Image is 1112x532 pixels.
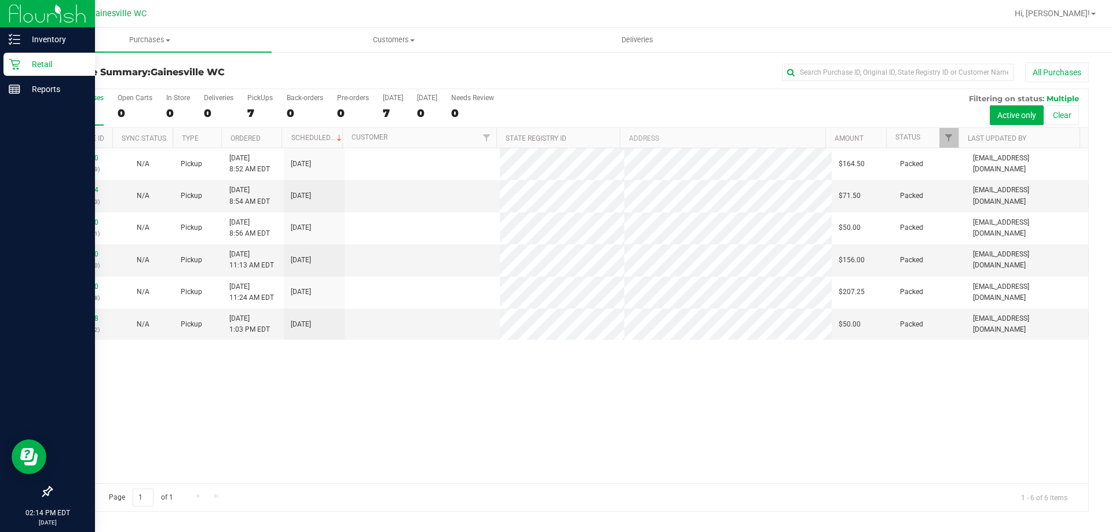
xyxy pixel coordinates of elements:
button: N/A [137,319,149,330]
span: $207.25 [839,287,865,298]
p: Reports [20,82,90,96]
div: Needs Review [451,94,494,102]
a: Amount [835,134,864,142]
span: Deliveries [606,35,669,45]
span: [DATE] [291,222,311,233]
span: 1 - 6 of 6 items [1012,489,1077,506]
span: Packed [900,222,923,233]
span: Packed [900,287,923,298]
span: [DATE] 1:03 PM EDT [229,313,270,335]
span: Pickup [181,190,202,201]
h3: Purchase Summary: [51,67,397,78]
div: 0 [337,107,369,120]
div: Pre-orders [337,94,369,102]
span: Pickup [181,255,202,266]
span: $50.00 [839,319,861,330]
span: Packed [900,255,923,266]
span: $71.50 [839,190,861,201]
span: [EMAIL_ADDRESS][DOMAIN_NAME] [973,153,1081,175]
inline-svg: Inventory [9,34,20,45]
span: $50.00 [839,222,861,233]
button: N/A [137,255,149,266]
span: Hi, [PERSON_NAME]! [1015,9,1090,18]
inline-svg: Reports [9,83,20,95]
button: N/A [137,190,149,201]
a: Filter [477,128,496,148]
span: [EMAIL_ADDRESS][DOMAIN_NAME] [973,217,1081,239]
span: [EMAIL_ADDRESS][DOMAIN_NAME] [973,249,1081,271]
a: 11842920 [66,282,98,291]
span: Not Applicable [137,256,149,264]
button: All Purchases [1025,63,1089,82]
a: Last Updated By [968,134,1026,142]
span: [DATE] 8:52 AM EDT [229,153,270,175]
a: 11842880 [66,250,98,258]
span: [DATE] 11:24 AM EDT [229,281,274,303]
div: Open Carts [118,94,152,102]
span: Pickup [181,319,202,330]
button: N/A [137,287,149,298]
button: Clear [1045,105,1079,125]
span: Not Applicable [137,192,149,200]
span: $164.50 [839,159,865,170]
p: Inventory [20,32,90,46]
span: [DATE] 11:13 AM EDT [229,249,274,271]
span: Not Applicable [137,320,149,328]
iframe: Resource center [12,439,46,474]
span: Packed [900,190,923,201]
span: Purchases [28,35,272,45]
span: Pickup [181,159,202,170]
span: [DATE] [291,255,311,266]
a: Sync Status [122,134,166,142]
span: Pickup [181,222,202,233]
span: [DATE] [291,190,311,201]
div: 0 [287,107,323,120]
p: 02:14 PM EDT [5,508,90,518]
a: Deliveries [515,28,759,52]
div: Back-orders [287,94,323,102]
span: [EMAIL_ADDRESS][DOMAIN_NAME] [973,185,1081,207]
div: 0 [451,107,494,120]
a: 11843878 [66,314,98,322]
span: [DATE] [291,319,311,330]
span: Multiple [1047,94,1079,103]
span: $156.00 [839,255,865,266]
span: Customers [272,35,515,45]
div: In Store [166,94,190,102]
p: Retail [20,57,90,71]
p: [DATE] [5,518,90,527]
a: Customers [272,28,515,52]
span: Gainesville WC [90,9,147,19]
div: 7 [247,107,273,120]
span: Gainesville WC [151,67,225,78]
span: Pickup [181,287,202,298]
span: [DATE] 8:56 AM EDT [229,217,270,239]
a: 11841690 [66,218,98,226]
span: [EMAIL_ADDRESS][DOMAIN_NAME] [973,281,1081,303]
span: [DATE] [291,287,311,298]
input: Search Purchase ID, Original ID, State Registry ID or Customer Name... [782,64,1014,81]
span: Not Applicable [137,160,149,168]
div: 7 [383,107,403,120]
span: Page of 1 [99,489,182,507]
button: N/A [137,159,149,170]
a: Purchases [28,28,272,52]
div: [DATE] [417,94,437,102]
a: 11841594 [66,186,98,194]
a: Customer [352,133,387,141]
span: [EMAIL_ADDRESS][DOMAIN_NAME] [973,313,1081,335]
inline-svg: Retail [9,58,20,70]
div: Deliveries [204,94,233,102]
span: Not Applicable [137,223,149,232]
a: State Registry ID [506,134,566,142]
a: Scheduled [291,134,344,142]
button: N/A [137,222,149,233]
a: Status [895,133,920,141]
th: Address [620,128,825,148]
div: 0 [166,107,190,120]
a: 11841510 [66,154,98,162]
button: Active only [990,105,1044,125]
span: Packed [900,159,923,170]
a: Ordered [231,134,261,142]
span: Filtering on status: [969,94,1044,103]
